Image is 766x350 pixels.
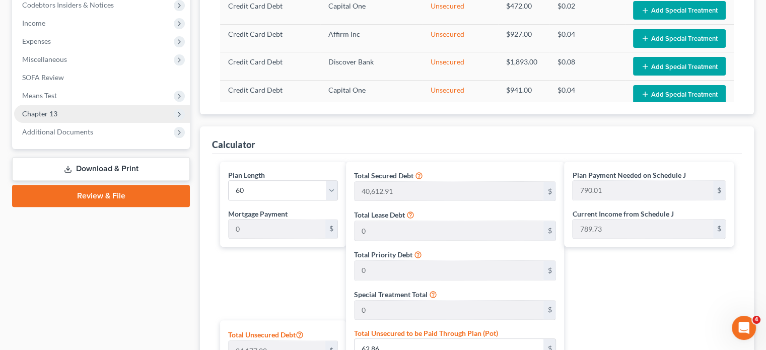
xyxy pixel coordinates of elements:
td: $941.00 [498,80,549,108]
button: Add Special Treatment [633,57,726,76]
input: 0.00 [355,221,543,240]
input: 0.00 [355,301,543,320]
input: 0.00 [573,181,713,200]
td: Affirm Inc [320,25,423,52]
td: Discover Bank [320,52,423,80]
td: Unsecured [423,25,498,52]
td: Unsecured [423,80,498,108]
td: Credit Card Debt [220,52,320,80]
td: $0.08 [549,52,625,80]
div: $ [543,261,555,280]
iframe: Intercom live chat [732,316,756,340]
div: Calculator [212,138,255,151]
div: $ [713,220,725,239]
label: Plan Payment Needed on Schedule J [572,170,685,180]
input: 0.00 [573,220,713,239]
button: Add Special Treatment [633,1,726,20]
td: $1,893.00 [498,52,549,80]
label: Total Lease Debt [354,209,405,220]
span: Chapter 13 [22,109,57,118]
span: Additional Documents [22,127,93,136]
div: $ [543,301,555,320]
a: Review & File [12,185,190,207]
label: Special Treatment Total [354,289,428,300]
label: Total Unsecured Debt [228,328,304,340]
label: Total Priority Debt [354,249,412,260]
td: Credit Card Debt [220,80,320,108]
input: 0.00 [229,220,325,239]
label: Plan Length [228,170,265,180]
td: $0.04 [549,80,625,108]
label: Total Unsecured to be Paid Through Plan (Pot) [354,328,498,338]
div: $ [543,182,555,201]
span: Expenses [22,37,51,45]
td: Capital One [320,80,423,108]
td: $0.04 [549,25,625,52]
span: Codebtors Insiders & Notices [22,1,114,9]
td: Credit Card Debt [220,25,320,52]
label: Current Income from Schedule J [572,208,673,219]
input: 0.00 [355,261,543,280]
input: 0.00 [355,182,543,201]
button: Add Special Treatment [633,85,726,104]
label: Total Secured Debt [354,170,413,181]
span: 4 [752,316,760,324]
a: SOFA Review [14,68,190,87]
div: $ [713,181,725,200]
div: $ [325,220,337,239]
div: $ [543,221,555,240]
label: Mortgage Payment [228,208,288,219]
td: $927.00 [498,25,549,52]
button: Add Special Treatment [633,29,726,48]
span: SOFA Review [22,73,64,82]
span: Miscellaneous [22,55,67,63]
span: Means Test [22,91,57,100]
span: Income [22,19,45,27]
a: Download & Print [12,157,190,181]
td: Unsecured [423,52,498,80]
